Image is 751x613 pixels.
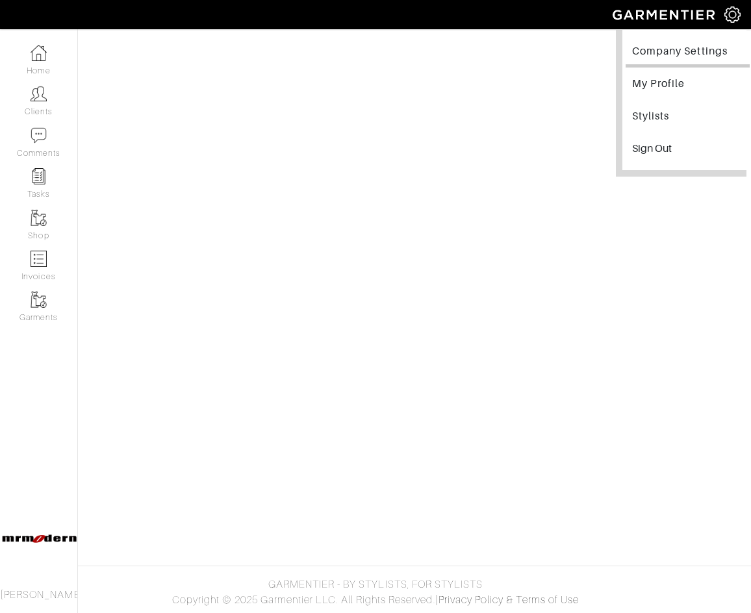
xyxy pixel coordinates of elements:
[626,38,750,68] a: Company Settings
[626,103,750,132] a: Stylists
[626,136,750,165] input: Sign Out
[31,45,47,61] img: dashboard-icon-dbcd8f5a0b271acd01030246c82b418ddd0df26cd7fceb0bd07c9910d44c42f6.png
[31,86,47,102] img: clients-icon-6bae9207a08558b7cb47a8932f037763ab4055f8c8b6bfacd5dc20c3e0201464.png
[172,594,435,606] span: Copyright © 2025 Garmentier LLC. All Rights Reserved.
[31,210,47,226] img: garments-icon-b7da505a4dc4fd61783c78ac3ca0ef83fa9d6f193b1c9dc38574b1d14d53ca28.png
[31,251,47,267] img: orders-icon-0abe47150d42831381b5fb84f609e132dff9fe21cb692f30cb5eec754e2cba89.png
[31,292,47,308] img: garments-icon-b7da505a4dc4fd61783c78ac3ca0ef83fa9d6f193b1c9dc38574b1d14d53ca28.png
[606,3,724,26] img: garmentier-logo-header-white-b43fb05a5012e4ada735d5af1a66efaba907eab6374d6393d1fbf88cb4ef424d.png
[724,6,741,23] img: gear-icon-white-bd11855cb880d31180b6d7d6211b90ccbf57a29d726f0c71d8c61bd08dd39cc2.png
[31,127,47,144] img: comment-icon-a0a6a9ef722e966f86d9cbdc48e553b5cf19dbc54f86b18d962a5391bc8f6eb6.png
[31,168,47,184] img: reminder-icon-8004d30b9f0a5d33ae49ab947aed9ed385cf756f9e5892f1edd6e32f2345188e.png
[626,71,750,100] a: My Profile
[439,594,579,606] a: Privacy Policy & Terms of Use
